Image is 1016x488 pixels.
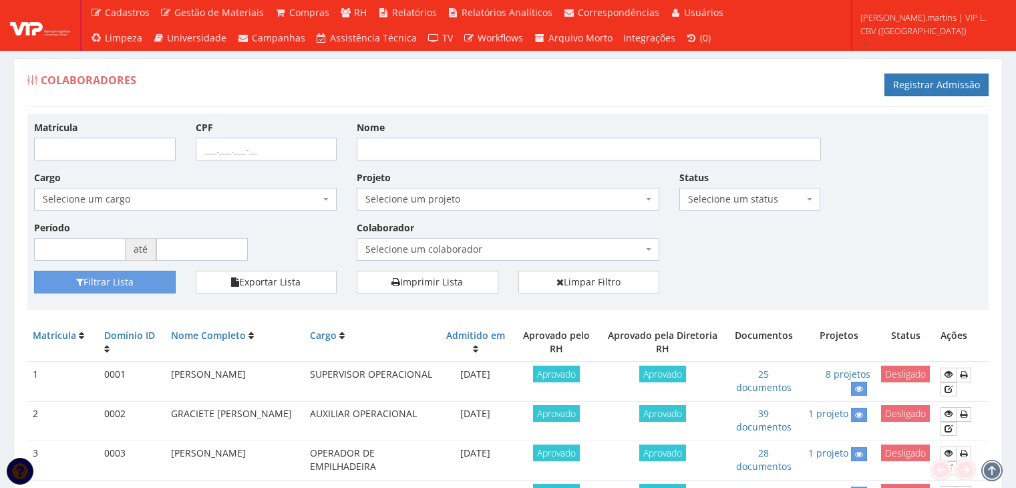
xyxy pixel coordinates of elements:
[305,441,439,481] td: OPERADOR DE EMPILHADEIRA
[700,31,711,44] span: (0)
[681,25,717,51] a: (0)
[34,121,77,134] label: Matrícula
[357,271,498,293] a: Imprimir Lista
[330,31,417,44] span: Assistência Técnica
[518,271,660,293] a: Limpar Filtro
[618,25,681,51] a: Integrações
[357,171,391,185] label: Projeto
[578,6,659,19] span: Correspondências
[826,368,870,380] a: 8 projetos
[167,31,226,44] span: Universidade
[99,402,165,441] td: 0002
[104,329,155,342] a: Domínio ID
[85,25,148,51] a: Limpeza
[533,366,580,382] span: Aprovado
[884,74,989,96] a: Registrar Admissão
[860,11,999,37] span: [PERSON_NAME].martins | VIP L. CBV ([GEOGRAPHIC_DATA])
[639,366,686,382] span: Aprovado
[196,138,337,160] input: ___.___.___-__
[354,6,367,19] span: RH
[34,271,176,293] button: Filtrar Lista
[639,445,686,461] span: Aprovado
[808,447,848,459] a: 1 projeto
[422,25,458,51] a: TV
[252,31,305,44] span: Campanhas
[310,329,337,342] a: Cargo
[808,407,848,420] a: 1 projeto
[174,6,264,19] span: Gestão de Materiais
[33,329,76,342] a: Matrícula
[126,238,156,261] span: até
[232,25,311,51] a: Campanhas
[41,73,136,88] span: Colaboradores
[512,324,601,362] th: Aprovado pelo RH
[881,405,930,422] span: Desligado
[34,171,61,185] label: Cargo
[99,441,165,481] td: 0003
[105,31,142,44] span: Limpeza
[446,329,505,342] a: Admitido em
[166,441,305,481] td: [PERSON_NAME]
[639,405,686,422] span: Aprovado
[679,171,709,185] label: Status
[725,324,803,362] th: Documentos
[736,407,792,433] a: 39 documentos
[478,31,523,44] span: Workflows
[601,324,725,362] th: Aprovado pela Diretoria RH
[688,193,804,206] span: Selecione um status
[533,445,580,461] span: Aprovado
[462,6,552,19] span: Relatórios Analíticos
[881,445,930,461] span: Desligado
[311,25,423,51] a: Assistência Técnica
[623,31,675,44] span: Integrações
[166,362,305,402] td: [PERSON_NAME]
[27,402,99,441] td: 2
[438,441,512,481] td: [DATE]
[679,188,821,211] span: Selecione um status
[10,15,70,35] img: logo
[357,121,385,134] label: Nome
[438,402,512,441] td: [DATE]
[305,402,439,441] td: AUXILIAR OPERACIONAL
[166,402,305,441] td: GRACIETE [PERSON_NAME]
[34,188,337,211] span: Selecione um cargo
[27,441,99,481] td: 3
[802,324,876,362] th: Projetos
[876,324,935,362] th: Status
[458,25,529,51] a: Workflows
[196,121,213,134] label: CPF
[27,362,99,402] td: 1
[305,362,439,402] td: SUPERVISOR OPERACIONAL
[43,193,320,206] span: Selecione um cargo
[365,243,643,256] span: Selecione um colaborador
[548,31,613,44] span: Arquivo Morto
[365,193,643,206] span: Selecione um projeto
[736,447,792,473] a: 28 documentos
[684,6,723,19] span: Usuários
[935,324,989,362] th: Ações
[171,329,246,342] a: Nome Completo
[528,25,618,51] a: Arquivo Morto
[357,188,659,211] span: Selecione um projeto
[881,366,930,382] span: Desligado
[736,368,792,394] a: 25 documentos
[533,405,580,422] span: Aprovado
[34,221,70,235] label: Período
[99,362,165,402] td: 0001
[438,362,512,402] td: [DATE]
[289,6,329,19] span: Compras
[357,238,659,261] span: Selecione um colaborador
[105,6,150,19] span: Cadastros
[442,31,453,44] span: TV
[392,6,437,19] span: Relatórios
[196,271,337,293] button: Exportar Lista
[357,221,414,235] label: Colaborador
[148,25,232,51] a: Universidade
